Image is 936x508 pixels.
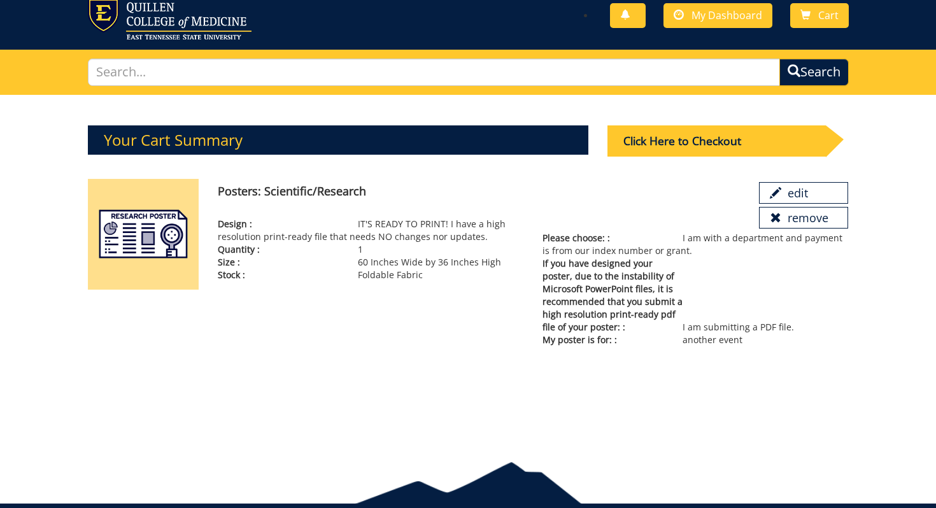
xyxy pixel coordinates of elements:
[218,243,523,256] p: 1
[759,207,848,229] a: remove
[542,334,683,346] span: My poster is for: :
[218,269,358,281] span: Stock :
[607,125,826,157] div: Click Here to Checkout
[663,3,772,28] a: My Dashboard
[542,232,683,244] span: Please choose: :
[218,218,358,230] span: Design :
[542,232,848,257] p: I am with a department and payment is from our index number or grant.
[691,8,762,22] span: My Dashboard
[542,257,848,334] p: I am submitting a PDF file.
[790,3,849,28] a: Cart
[542,257,683,334] span: If you have designed your poster, due to the instability of Microsoft PowerPoint files, it is rec...
[88,59,780,86] input: Search...
[88,179,199,290] img: posters-scientific-5aa5927cecefc5.90805739.png
[218,243,358,256] span: Quantity :
[218,218,523,243] p: IT'S READY TO PRINT! I have a high resolution print-ready file that needs NO changes nor updates.
[218,269,523,281] p: Foldable Fabric
[218,256,523,269] p: 60 Inches Wide by 36 Inches High
[818,8,839,22] span: Cart
[779,59,849,86] button: Search
[759,182,848,204] a: edit
[218,256,358,269] span: Size :
[542,334,848,346] p: another event
[218,185,741,198] h4: Posters: Scientific/Research
[88,125,589,155] h3: Your Cart Summary
[607,148,846,160] a: Click Here to Checkout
